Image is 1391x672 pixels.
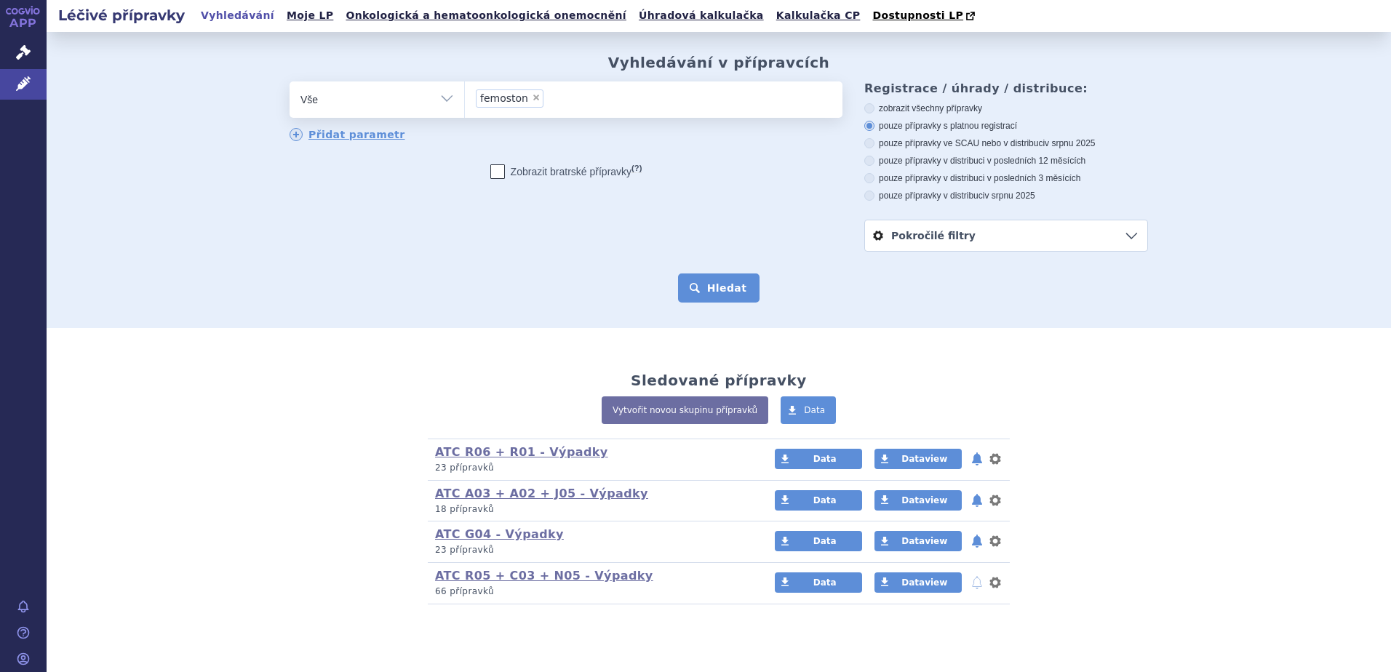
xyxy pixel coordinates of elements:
a: Data [775,572,862,593]
span: 23 přípravků [435,463,494,473]
button: notifikace [970,574,984,591]
a: Data [775,531,862,551]
h3: Registrace / úhrady / distribuce: [864,81,1148,95]
label: pouze přípravky v distribuci v posledních 3 měsících [864,172,1148,184]
h2: Léčivé přípravky [47,5,196,25]
span: v srpnu 2025 [984,191,1035,201]
button: nastavení [988,574,1003,591]
a: Dataview [874,572,962,593]
label: Zobrazit bratrské přípravky [490,164,642,179]
h2: Vyhledávání v přípravcích [608,54,830,71]
label: pouze přípravky s platnou registrací [864,120,1148,132]
span: Data [813,577,837,588]
a: Dataview [874,449,962,469]
button: nastavení [988,492,1003,509]
a: Dataview [874,490,962,511]
span: Dataview [901,536,947,546]
a: Přidat parametr [290,128,405,141]
label: pouze přípravky v distribuci [864,190,1148,201]
a: Úhradová kalkulačka [634,6,768,25]
button: notifikace [970,492,984,509]
span: 23 přípravků [435,545,494,555]
a: Onkologická a hematoonkologická onemocnění [341,6,631,25]
abbr: (?) [631,164,642,173]
input: femoston [548,89,617,107]
label: pouze přípravky v distribuci v posledních 12 měsících [864,155,1148,167]
a: ATC R05 + C03 + N05 - Výpadky [435,569,653,583]
span: Dataview [901,495,947,505]
a: Vytvořit novou skupinu přípravků [602,396,768,424]
span: Data [804,405,825,415]
button: Hledat [678,273,760,303]
a: Pokročilé filtry [865,220,1147,251]
span: femoston [480,93,528,103]
a: Kalkulačka CP [772,6,865,25]
a: ATC A03 + A02 + J05 - Výpadky [435,487,648,500]
a: Moje LP [282,6,338,25]
button: notifikace [970,450,984,468]
a: Dataview [874,531,962,551]
a: Data [775,449,862,469]
a: Vyhledávání [196,6,279,25]
button: notifikace [970,532,984,550]
span: v srpnu 2025 [1045,138,1095,148]
span: 18 přípravků [435,504,494,514]
a: ATC R06 + R01 - Výpadky [435,445,608,459]
a: Data [781,396,836,424]
span: Dataview [901,577,947,588]
button: nastavení [988,450,1003,468]
a: Dostupnosti LP [868,6,982,26]
span: Data [813,536,837,546]
span: 66 přípravků [435,586,494,596]
label: zobrazit všechny přípravky [864,103,1148,114]
span: Dataview [901,454,947,464]
span: × [532,93,541,102]
span: Data [813,454,837,464]
label: pouze přípravky ve SCAU nebo v distribuci [864,137,1148,149]
button: nastavení [988,532,1003,550]
h2: Sledované přípravky [631,372,807,389]
a: ATC G04 - Výpadky [435,527,564,541]
span: Data [813,495,837,505]
span: Dostupnosti LP [872,9,963,21]
a: Data [775,490,862,511]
